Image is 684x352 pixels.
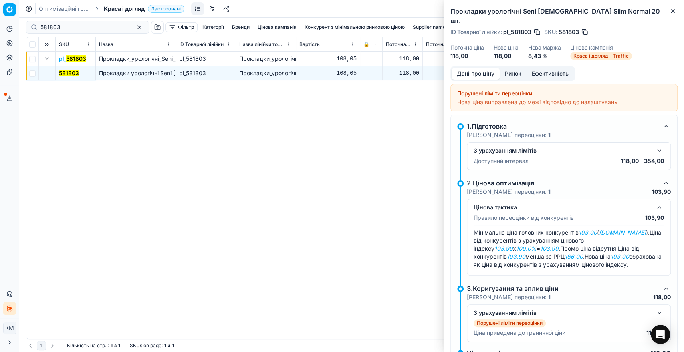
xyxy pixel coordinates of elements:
strong: 1 [172,342,174,349]
button: Expand [42,54,52,63]
button: pl_581803 [59,55,86,63]
span: Краса і догляд _ Traffic [570,52,632,60]
mark: 581803 [66,55,86,62]
dd: 8,43 % [528,52,561,60]
button: Go to previous page [26,341,35,350]
span: pl_ [59,55,86,63]
span: Поточна промо ціна [426,41,471,48]
button: Expand all [42,40,52,49]
span: Вартість [299,41,320,48]
span: Промо ціна відсутня. [560,245,618,252]
nav: breadcrumb [39,5,184,13]
em: 103.90 [507,253,525,260]
p: 118,00 [653,293,671,301]
div: Open Intercom Messenger [651,325,670,344]
h2: Прокладки урологічні Seni [DEMOGRAPHIC_DATA] Slim Normal 20 шт. [450,6,678,26]
div: Нова ціна виправлена до межі відповідно до налаштувань [457,98,671,106]
div: 2.Цінова оптимізація [467,178,658,188]
p: [PERSON_NAME] переоцінки: [467,131,551,139]
p: 118,00 [646,329,664,337]
em: 103.90 [494,245,513,252]
button: Ринок [500,68,527,80]
div: Прокладки_урологічні_Seni_[DEMOGRAPHIC_DATA]_Slim_Normal_20_шт. [239,69,293,77]
dt: Нова маржа [528,45,561,50]
button: Фільтр [165,22,198,32]
p: Доступний інтервал [474,157,529,165]
em: 100.0% [516,245,537,252]
button: Конкурент з мінімальною ринковою ціною [301,22,408,32]
strong: 1 [164,342,166,349]
div: Порушені ліміти переоцінки [457,89,671,97]
p: Ціна приведена до граничної ціни [474,329,565,337]
a: Оптимізаційні групи [39,5,90,13]
div: : [67,342,120,349]
button: Go to next page [48,341,57,350]
p: 103,90 [645,214,664,222]
span: SKU : [544,29,557,35]
div: З урахуванням лімітів [474,147,651,155]
div: 118,00 [426,55,479,63]
strong: 1 [548,131,551,138]
span: Краса і доглядЗастосовані [104,5,184,13]
em: 103.90 [611,253,629,260]
p: [PERSON_NAME] переоцінки: [467,293,551,301]
strong: 1 [111,342,113,349]
p: 118,00 - 354,00 [621,157,664,165]
dt: Цінова кампанія [570,45,632,50]
span: Ціна від конкурентів з урахуванням цінового індексу x = . [474,229,661,252]
button: 1 [37,341,46,350]
span: 🔒 [363,41,369,48]
span: Поточна ціна [386,41,411,48]
span: 581803 [559,28,579,36]
p: [PERSON_NAME] переоцінки: [467,188,551,196]
span: ID Товарної лінійки [179,41,224,48]
button: Дані про ціну [452,68,500,80]
strong: 1 [118,342,120,349]
dd: 118,00 [450,52,484,60]
em: [DOMAIN_NAME] [599,229,646,236]
p: Порушені ліміти переоцінки [477,320,543,326]
span: Мінімальна ціна головних конкурентів ( ). [474,229,650,236]
div: 118,00 [426,69,479,77]
button: Категорії [199,22,227,32]
span: Застосовані [148,5,184,13]
input: Пошук по SKU або назві [40,23,128,31]
button: 581803 [59,69,79,77]
strong: 1 [548,294,551,300]
div: З урахуванням лімітів [474,309,651,317]
span: КM [4,322,16,334]
p: 103,90 [652,188,671,196]
span: ID Товарної лінійки : [450,29,502,35]
div: pl_581803 [179,69,232,77]
button: Бренди [229,22,253,32]
strong: з [114,342,117,349]
span: Прокладки урологічні Seni [DEMOGRAPHIC_DATA] Slim Normal 20 шт. [99,70,288,76]
dt: Нова ціна [494,45,519,50]
p: Правило переоцінки від конкурентів [474,214,574,222]
button: Ефективність [527,68,574,80]
div: 3.Коригування та вплив ціни [467,284,658,293]
span: Кількість на стр. [67,342,106,349]
div: 118,00 [386,55,419,63]
span: Краса і догляд [104,5,145,13]
mark: 581803 [59,70,79,76]
div: 118,00 [386,69,419,77]
span: Прокладки_урологічні_Seni_[DEMOGRAPHIC_DATA]_Slim_Normal_20_шт. [99,55,293,62]
em: 103.90 [540,245,559,252]
div: pl_581803 [179,55,232,63]
dt: Поточна ціна [450,45,484,50]
div: 1.Підготовка [467,121,658,131]
button: Цінова кампанія [254,22,300,32]
em: 103.90 [579,229,597,236]
span: pl_581803 [503,28,531,36]
div: Прокладки_урологічні_Seni_[DEMOGRAPHIC_DATA]_Slim_Normal_20_шт. [239,55,293,63]
em: 166.00 [565,253,583,260]
strong: з [168,342,170,349]
span: SKUs on page : [130,342,163,349]
span: SKU [59,41,69,48]
dd: 118,00 [494,52,519,60]
div: 108,05 [299,69,357,77]
strong: 1 [548,188,551,195]
button: Supplier name [410,22,449,32]
div: 108,05 [299,55,357,63]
